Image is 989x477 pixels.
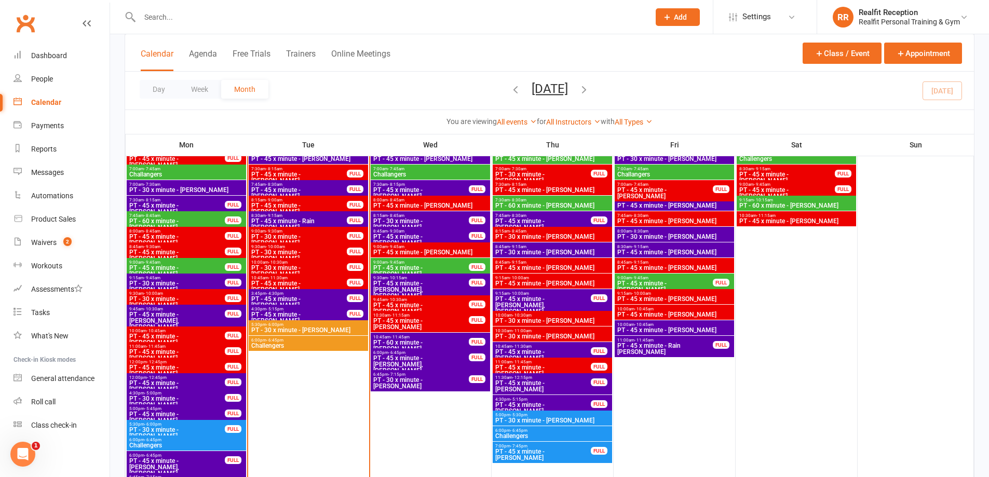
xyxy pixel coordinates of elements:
[495,182,610,187] span: 7:30am
[225,154,241,162] div: FULL
[126,134,248,156] th: Mon
[495,344,591,349] span: 10:45am
[373,350,469,355] span: 6:00pm
[492,134,614,156] th: Thu
[251,260,347,265] span: 10:00am
[859,17,960,26] div: Realfit Personal Training & Gym
[835,185,851,193] div: FULL
[388,229,404,234] span: - 9:30am
[495,313,610,318] span: 10:00am
[388,198,404,202] span: - 8:45am
[510,198,526,202] span: - 8:30am
[373,297,469,302] span: 9:45am
[591,347,607,355] div: FULL
[495,213,591,218] span: 7:45am
[469,316,485,324] div: FULL
[510,229,526,234] span: - 8:45am
[146,344,166,349] span: - 11:45am
[617,187,713,199] span: PT - 45 x minute - [PERSON_NAME]
[632,213,648,218] span: - 8:30am
[251,311,347,324] span: PT - 45 x minute - [PERSON_NAME]
[617,307,732,311] span: 10:00am
[266,291,283,296] span: - 4:30pm
[674,13,687,21] span: Add
[251,307,347,311] span: 4:30pm
[469,263,485,271] div: FULL
[129,202,225,215] span: PT - 45 x minute - [PERSON_NAME]
[373,339,469,352] span: PT - 60 x minute - [PERSON_NAME]
[373,182,469,187] span: 7:30am
[266,322,283,327] span: - 6:00pm
[373,265,469,277] span: PT - 45 x minute - [PERSON_NAME]
[225,310,241,318] div: FULL
[129,333,225,346] span: PT - 45 x minute - [PERSON_NAME]
[129,218,225,230] span: PT - 60 x minute - [PERSON_NAME]
[617,218,732,224] span: PT - 45 x minute - [PERSON_NAME]
[129,198,225,202] span: 7:30am
[617,234,732,240] span: PT - 30 x minute - [PERSON_NAME]
[221,80,268,99] button: Month
[617,276,713,280] span: 9:00am
[347,294,363,302] div: FULL
[446,117,497,126] strong: You are viewing
[617,291,732,296] span: 9:15am
[388,213,404,218] span: - 8:45am
[225,216,241,224] div: FULL
[129,229,225,234] span: 8:00am
[495,329,610,333] span: 10:30am
[129,213,225,218] span: 7:45am
[632,229,648,234] span: - 8:30am
[266,307,283,311] span: - 5:15pm
[713,279,729,287] div: FULL
[388,297,407,302] span: - 10:30am
[13,254,110,278] a: Workouts
[495,260,610,265] span: 8:45am
[617,296,732,302] span: PT - 45 x minute - [PERSON_NAME]
[13,91,110,114] a: Calendar
[31,192,73,200] div: Automations
[495,156,610,162] span: PT - 45 x minute - [PERSON_NAME]
[266,182,282,187] span: - 8:30am
[347,216,363,224] div: FULL
[129,260,225,265] span: 9:00am
[32,442,40,450] span: 1
[390,335,410,339] span: - 11:45am
[617,311,732,318] span: PT - 45 x minute - [PERSON_NAME]
[137,10,642,24] input: Search...
[347,248,363,255] div: FULL
[591,170,607,178] div: FULL
[31,145,57,153] div: Reports
[31,374,94,383] div: General attendance
[266,229,282,234] span: - 9:30am
[835,170,851,178] div: FULL
[634,307,654,311] span: - 10:45am
[632,276,648,280] span: - 9:45am
[347,185,363,193] div: FULL
[31,308,50,317] div: Tasks
[469,216,485,224] div: FULL
[347,201,363,209] div: FULL
[129,171,244,178] span: Challangers
[129,182,244,187] span: 7:00am
[617,249,732,255] span: PT - 45 x minute - [PERSON_NAME]
[469,232,485,240] div: FULL
[225,248,241,255] div: FULL
[178,80,221,99] button: Week
[373,302,469,315] span: PT - 45 x minute - [PERSON_NAME]
[373,260,469,265] span: 9:00am
[617,156,732,162] span: PT - 30 x minute - [PERSON_NAME]
[144,167,160,171] span: - 7:45am
[495,291,591,296] span: 9:15am
[31,285,83,293] div: Assessments
[31,98,61,106] div: Calendar
[617,260,732,265] span: 8:45am
[140,80,178,99] button: Day
[251,276,347,280] span: 10:45am
[189,49,217,71] button: Agenda
[495,229,610,234] span: 8:15am
[495,167,591,171] span: 7:00am
[144,229,160,234] span: - 8:45am
[286,49,316,71] button: Trainers
[129,265,225,277] span: PT - 45 x minute - [PERSON_NAME]
[129,167,244,171] span: 7:00am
